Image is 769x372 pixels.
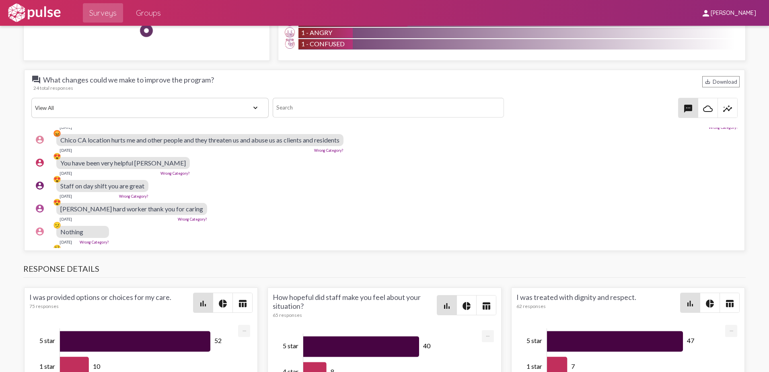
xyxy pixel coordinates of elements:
mat-icon: Download [705,79,711,85]
a: Wrong Category? [178,217,207,221]
a: Wrong Category? [709,125,738,130]
div: [DATE] [60,148,72,153]
h3: Response Details [23,264,746,278]
div: 🤨 [53,244,61,252]
mat-icon: account_circle [35,204,45,213]
tspan: 40 [423,342,431,349]
span: [PERSON_NAME] hard worker thank you for caring [60,205,203,213]
div: 😍 [53,152,61,160]
div: Download [702,76,740,87]
button: Table view [233,293,252,312]
mat-icon: person [701,8,711,18]
tspan: 1 star [526,362,542,370]
mat-icon: account_circle [35,135,45,145]
tspan: 5 star [283,342,298,349]
button: [PERSON_NAME] [695,5,763,20]
span: Nothing [60,228,83,236]
tspan: 1 star [39,362,55,370]
a: Wrong Category? [80,240,109,244]
img: Angry [285,27,295,37]
a: Groups [130,3,167,23]
mat-icon: table_chart [725,299,734,308]
div: [DATE] [60,194,72,198]
span: You have been very helpful [PERSON_NAME] [60,159,186,167]
img: white-logo.svg [6,3,62,23]
div: I was provided options or choices for my care. [29,293,193,313]
span: What changes could we make to improve the program? [31,75,214,85]
span: Surveys [89,6,117,20]
mat-icon: account_circle [35,181,45,190]
div: I was treated with dignity and respect. [516,293,680,313]
span: 1 - Angry [301,29,332,36]
mat-icon: pie_chart [462,301,471,311]
span: Groups [136,6,161,20]
button: Bar chart [437,296,456,315]
div: 😍 [53,198,61,206]
div: [DATE] [60,217,72,221]
mat-icon: account_circle [35,158,45,167]
mat-icon: table_chart [481,301,491,311]
div: 65 responses [273,312,436,318]
mat-icon: question_answer [31,75,41,85]
a: Wrong Category? [119,194,148,198]
tspan: 5 star [526,337,542,344]
mat-icon: pie_chart [218,299,228,308]
mat-icon: insights [723,104,732,114]
tspan: 47 [687,337,694,344]
button: Bar chart [193,293,213,312]
div: 62 responses [516,303,680,309]
mat-icon: table_chart [238,299,247,308]
button: Table view [477,296,496,315]
mat-icon: pie_chart [705,299,715,308]
div: 🫤 [53,221,61,229]
button: Pie style chart [457,296,476,315]
span: Staff on day shift you are great [60,182,144,190]
a: Export [Press ENTER or use arrow keys to navigate] [238,325,250,333]
mat-icon: bar_chart [198,299,208,308]
mat-icon: bar_chart [685,299,695,308]
button: Pie style chart [213,293,232,312]
span: [PERSON_NAME] [711,10,756,17]
a: Wrong Category? [160,171,190,176]
tspan: 52 [214,337,222,344]
span: Chico CA location hurts me and other people and they threaten us and abuse us as clients and resi... [60,136,339,144]
mat-icon: account_circle [35,227,45,236]
a: Export [Press ENTER or use arrow keys to navigate] [482,330,494,338]
mat-icon: textsms [683,104,693,114]
a: Export [Press ENTER or use arrow keys to navigate] [725,325,737,333]
tspan: 10 [93,362,101,370]
div: 😡 [53,129,61,137]
mat-icon: cloud_queue [703,104,713,114]
div: [DATE] [60,171,72,176]
img: Confused [285,39,295,49]
a: Surveys [83,3,123,23]
tspan: 7 [571,362,575,370]
button: Table view [720,293,739,312]
a: Wrong Category? [314,148,343,153]
div: 😍 [53,175,61,183]
button: Bar chart [681,293,700,312]
div: [DATE] [60,240,72,244]
div: 24 total responses [33,85,740,91]
div: 75 responses [29,303,193,309]
div: How hopeful did staff make you feel about your situation? [273,293,436,318]
input: Search [273,98,504,118]
tspan: 5 star [39,337,55,344]
span: 1 - Confused [301,40,345,48]
button: Pie style chart [700,293,720,312]
mat-icon: bar_chart [442,301,452,311]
